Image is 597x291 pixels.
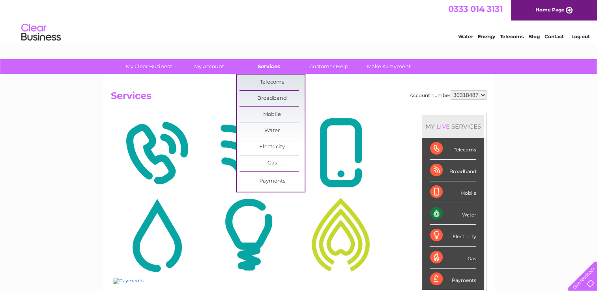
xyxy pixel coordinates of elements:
[356,59,421,74] a: Make A Payment
[430,247,476,269] div: Gas
[240,75,305,90] a: Telecoms
[430,269,476,290] div: Payments
[430,138,476,160] div: Telecoms
[430,181,476,203] div: Mobile
[21,21,61,45] img: logo.png
[430,203,476,225] div: Water
[236,59,301,74] a: Services
[545,34,564,39] a: Contact
[113,278,144,284] img: Payments
[240,123,305,139] a: Water
[296,59,361,74] a: Customer Help
[240,173,305,189] a: Payments
[2,4,375,38] div: Clear Business is a trading name of Verastar Limited (registered in [GEOGRAPHIC_DATA] No. 3667643...
[205,196,293,273] img: Electricity
[297,196,385,273] img: Gas
[458,34,473,39] a: Water
[410,90,487,100] div: Account number
[297,115,385,191] img: Mobile
[240,91,305,106] a: Broadband
[113,115,201,191] img: Telecoms
[113,196,201,273] img: Water
[500,34,524,39] a: Telecoms
[176,59,241,74] a: My Account
[528,34,540,39] a: Blog
[448,4,503,14] a: 0333 014 3131
[478,34,495,39] a: Energy
[571,34,590,39] a: Log out
[111,90,487,105] h2: Services
[430,225,476,246] div: Electricity
[435,123,451,130] div: LIVE
[422,115,484,138] div: MY SERVICES
[240,139,305,155] a: Electricity
[240,107,305,123] a: Mobile
[205,115,293,191] img: Broadband
[240,155,305,171] a: Gas
[430,160,476,181] div: Broadband
[116,59,182,74] a: My Clear Business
